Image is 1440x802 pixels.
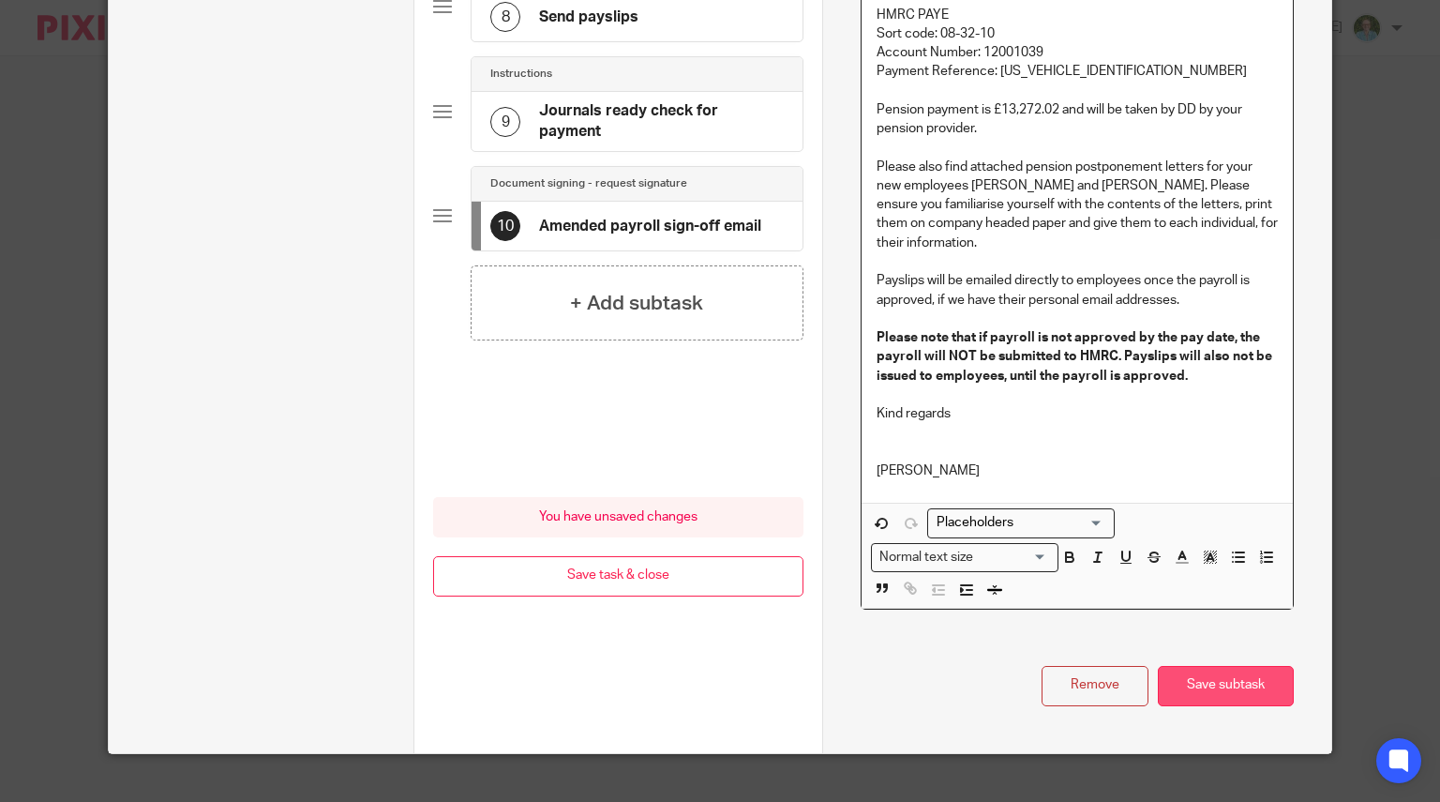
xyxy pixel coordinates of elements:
[877,404,1278,423] p: Kind regards
[433,497,803,537] div: You have unsaved changes
[980,548,1047,567] input: Search for option
[490,211,520,241] div: 10
[877,158,1278,252] p: Please also find attached pension postponement letters for your new employees [PERSON_NAME] and [...
[490,2,520,32] div: 8
[930,513,1103,533] input: Search for option
[490,176,687,191] h4: Document signing - request signature
[433,556,803,597] button: Save task & close
[927,508,1115,537] div: Search for option
[539,217,761,236] h4: Amended payroll sign-off email
[877,271,1278,310] p: Payslips will be emailed directly to employees once the payroll is approved, if we have their per...
[570,289,703,318] h4: + Add subtask
[490,107,520,137] div: 9
[871,543,1058,572] div: Text styles
[877,43,1278,62] p: Account Number: 12001039
[927,508,1115,537] div: Placeholders
[1042,666,1148,706] button: Remove
[876,548,978,567] span: Normal text size
[1158,666,1294,706] button: Save subtask
[877,6,1278,24] p: HMRC PAYE
[539,101,784,142] h4: Journals ready check for payment
[877,462,1278,480] p: [PERSON_NAME]
[539,8,638,27] h4: Send payslips
[877,331,1275,383] strong: Please note that if payroll is not approved by the pay date, the payroll will NOT be submitted to...
[490,67,552,82] h4: Instructions
[877,100,1278,139] p: Pension payment is £13,272.02 and will be taken by DD by your pension provider.
[871,543,1058,572] div: Search for option
[877,24,1278,43] p: Sort code: 08-32-10
[877,62,1278,81] p: Payment Reference: [US_VEHICLE_IDENTIFICATION_NUMBER]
